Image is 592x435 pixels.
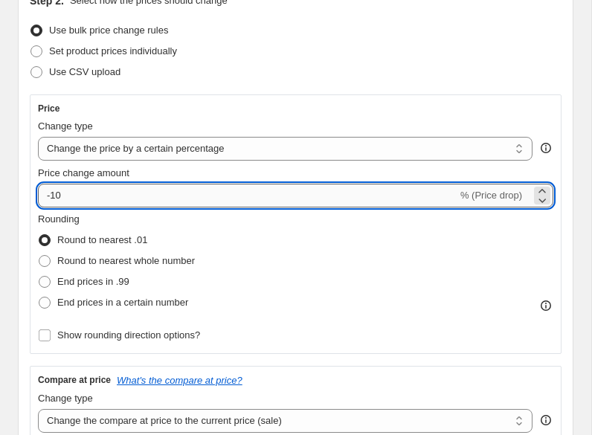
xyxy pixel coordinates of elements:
span: End prices in .99 [57,276,129,287]
input: -15 [38,184,457,207]
button: What's the compare at price? [117,375,242,386]
span: Change type [38,393,93,404]
span: Show rounding direction options? [57,329,200,341]
span: Rounding [38,213,80,225]
span: Round to nearest .01 [57,234,147,245]
span: Price change amount [38,167,129,178]
span: Use bulk price change rules [49,25,168,36]
span: % (Price drop) [460,190,522,201]
div: help [538,141,553,155]
span: Change type [38,120,93,132]
span: Set product prices individually [49,45,177,57]
span: Use CSV upload [49,66,120,77]
span: Round to nearest whole number [57,255,195,266]
h3: Price [38,103,59,115]
h3: Compare at price [38,374,111,386]
span: End prices in a certain number [57,297,188,308]
div: help [538,413,553,428]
